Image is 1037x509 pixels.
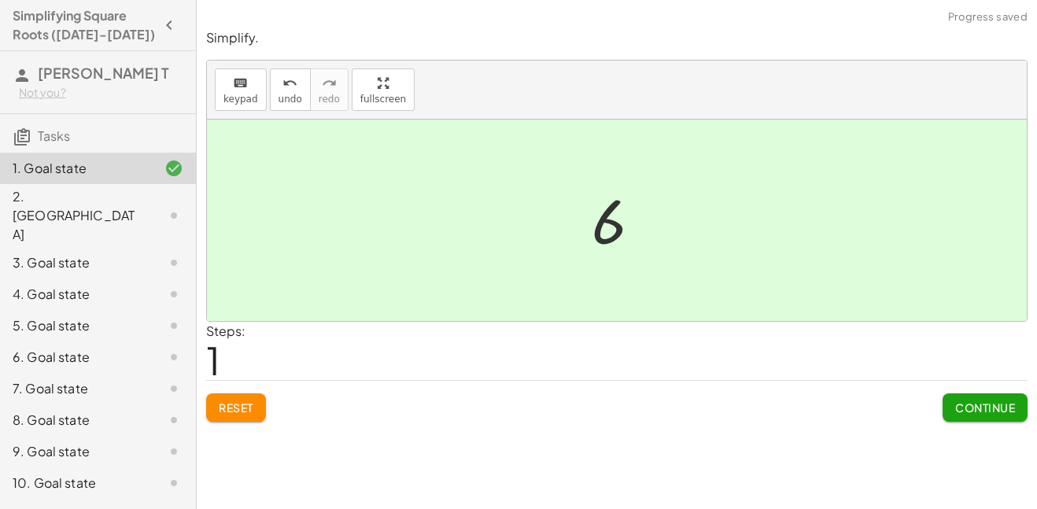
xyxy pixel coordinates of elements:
i: keyboard [233,74,248,93]
button: Continue [943,393,1028,422]
span: Progress saved [948,9,1028,25]
span: keypad [223,94,258,105]
div: 9. Goal state [13,442,139,461]
span: Continue [955,400,1015,415]
i: Task not started. [164,474,183,492]
div: 6. Goal state [13,348,139,367]
i: Task not started. [164,316,183,335]
p: Simplify. [206,29,1028,47]
span: fullscreen [360,94,406,105]
span: [PERSON_NAME] T [38,64,169,82]
div: 10. Goal state [13,474,139,492]
div: 1. Goal state [13,159,139,178]
div: 8. Goal state [13,411,139,430]
button: fullscreen [352,68,415,111]
i: Task not started. [164,379,183,398]
button: keyboardkeypad [215,68,267,111]
div: Not you? [19,85,183,101]
span: redo [319,94,340,105]
i: undo [282,74,297,93]
span: undo [279,94,302,105]
span: Tasks [38,127,70,144]
div: 5. Goal state [13,316,139,335]
div: 4. Goal state [13,285,139,304]
i: redo [322,74,337,93]
h4: Simplifying Square Roots ([DATE]-[DATE]) [13,6,155,44]
div: 2. [GEOGRAPHIC_DATA] [13,187,139,244]
i: Task not started. [164,206,183,225]
button: undoundo [270,68,311,111]
i: Task not started. [164,442,183,461]
span: 1 [206,336,220,384]
i: Task not started. [164,348,183,367]
span: Reset [219,400,253,415]
div: 7. Goal state [13,379,139,398]
i: Task finished and correct. [164,159,183,178]
i: Task not started. [164,253,183,272]
i: Task not started. [164,411,183,430]
button: Reset [206,393,266,422]
div: 3. Goal state [13,253,139,272]
button: redoredo [310,68,349,111]
i: Task not started. [164,285,183,304]
label: Steps: [206,323,245,339]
